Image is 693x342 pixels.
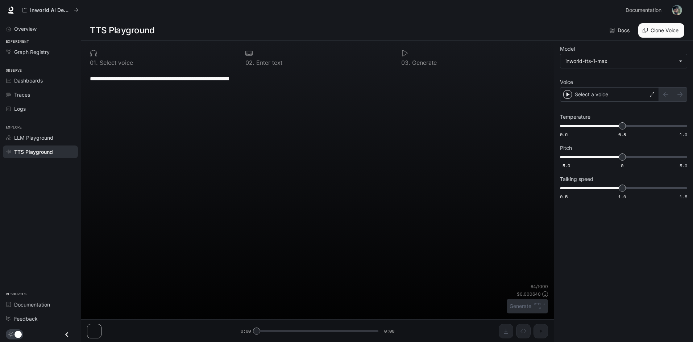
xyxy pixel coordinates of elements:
[608,23,632,38] a: Docs
[14,91,30,98] span: Traces
[638,23,684,38] button: Clone Voice
[14,315,38,322] span: Feedback
[560,54,687,68] div: inworld-tts-1-max
[3,22,78,35] a: Overview
[621,162,623,169] span: 0
[14,48,50,56] span: Graph Registry
[560,131,568,138] span: 0.6
[560,194,568,200] span: 0.5
[14,77,43,84] span: Dashboards
[531,283,548,290] p: 64 / 1000
[3,46,78,58] a: Graph Registry
[560,162,570,169] span: -5.0
[680,162,687,169] span: 5.0
[14,148,53,156] span: TTS Playground
[3,312,78,325] a: Feedback
[560,177,593,182] p: Talking speed
[3,88,78,101] a: Traces
[401,60,410,66] p: 0 3 .
[672,5,682,15] img: User avatar
[19,3,82,17] button: All workspaces
[254,60,282,66] p: Enter text
[670,3,684,17] button: User avatar
[626,6,661,15] span: Documentation
[560,145,572,151] p: Pitch
[575,91,608,98] p: Select a voice
[245,60,254,66] p: 0 2 .
[14,330,22,338] span: Dark mode toggle
[560,46,575,51] p: Model
[14,301,50,308] span: Documentation
[3,298,78,311] a: Documentation
[90,23,154,38] h1: TTS Playground
[3,74,78,87] a: Dashboards
[565,58,675,65] div: inworld-tts-1-max
[14,25,37,33] span: Overview
[618,131,626,138] span: 0.8
[90,60,98,66] p: 0 1 .
[560,80,573,85] p: Voice
[618,194,626,200] span: 1.0
[3,145,78,158] a: TTS Playground
[680,194,687,200] span: 1.5
[623,3,667,17] a: Documentation
[59,327,75,342] button: Close drawer
[517,291,541,297] p: $ 0.000640
[3,131,78,144] a: LLM Playground
[98,60,133,66] p: Select voice
[3,102,78,115] a: Logs
[410,60,437,66] p: Generate
[14,105,26,113] span: Logs
[30,7,71,13] p: Inworld AI Demos
[14,134,53,142] span: LLM Playground
[560,114,590,119] p: Temperature
[680,131,687,138] span: 1.0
